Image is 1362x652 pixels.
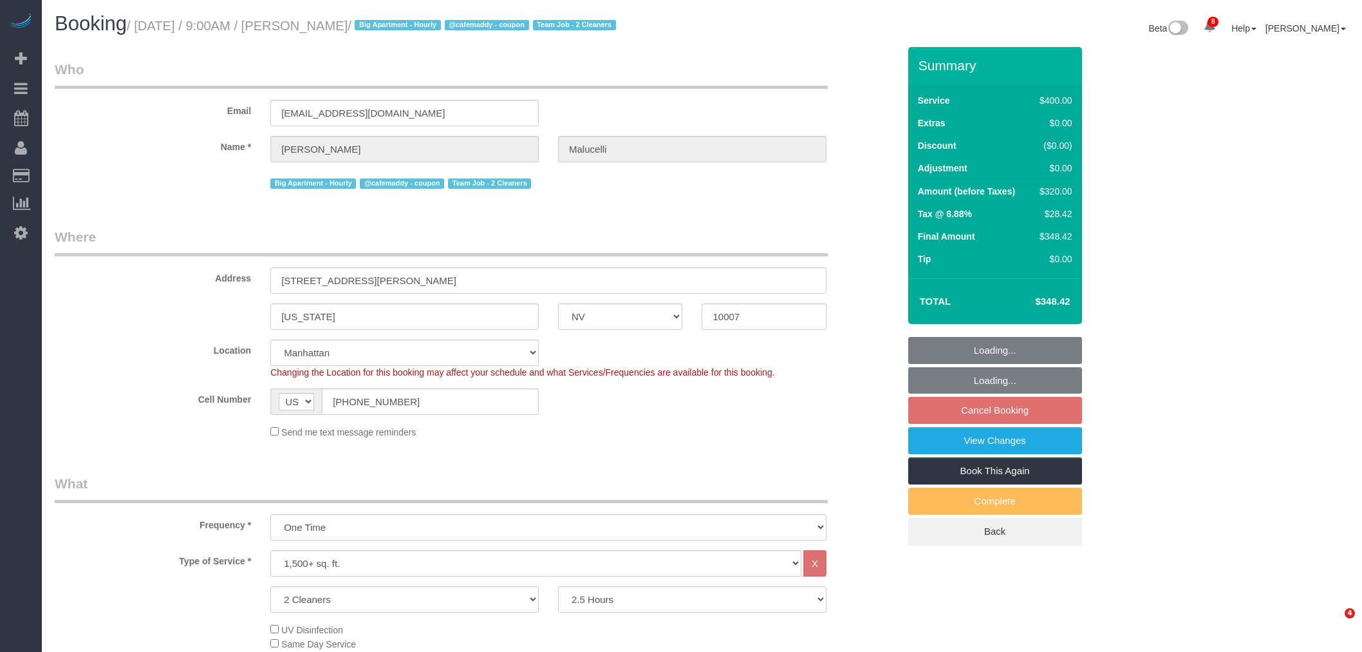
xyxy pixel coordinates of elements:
label: Frequency * [45,514,261,532]
a: Back [908,518,1082,545]
img: Automaid Logo [8,13,33,31]
input: Cell Number [322,388,539,415]
label: Type of Service * [45,550,261,568]
a: View Changes [908,427,1082,454]
div: $348.42 [1034,230,1072,243]
span: Changing the Location for this booking may affect your schedule and what Services/Frequencies are... [270,367,774,378]
input: Last Name [558,136,826,162]
div: $0.00 [1034,253,1072,265]
label: Name * [45,136,261,153]
label: Location [45,340,261,357]
legend: Who [55,60,828,89]
span: Team Job - 2 Cleaners [533,20,616,30]
input: City [270,303,539,330]
strong: Total [920,296,951,307]
label: Tip [918,253,931,265]
a: Book This Again [908,457,1082,484]
span: 4 [1345,608,1355,618]
label: Address [45,267,261,285]
label: Adjustment [918,162,967,175]
legend: Where [55,227,828,256]
legend: What [55,474,828,503]
a: [PERSON_NAME] [1265,23,1346,34]
div: $320.00 [1034,185,1072,198]
span: Same Day Service [281,639,356,649]
label: Discount [918,139,956,152]
h3: Summary [919,58,1076,73]
span: Booking [55,12,127,35]
label: Service [918,94,950,107]
span: Team Job - 2 Cleaners [448,178,531,189]
span: @cafemaddy - coupon [360,178,444,189]
label: Final Amount [918,230,975,243]
iframe: Intercom live chat [1318,608,1349,639]
a: Help [1231,23,1256,34]
span: / [348,19,619,33]
input: Zip Code [702,303,826,330]
span: Big Apartment - Hourly [355,20,440,30]
span: UV Disinfection [281,625,343,635]
span: @cafemaddy - coupon [445,20,529,30]
span: 8 [1208,17,1218,27]
span: Send me text message reminders [281,427,416,437]
div: $0.00 [1034,117,1072,129]
label: Extras [918,117,946,129]
div: ($0.00) [1034,139,1072,152]
h4: $348.42 [996,296,1070,307]
label: Amount (before Taxes) [918,185,1015,198]
img: New interface [1167,21,1188,37]
label: Email [45,100,261,117]
a: 8 [1197,13,1222,41]
div: $0.00 [1034,162,1072,175]
input: Email [270,100,539,126]
label: Cell Number [45,388,261,406]
a: Beta [1149,23,1189,34]
div: $400.00 [1034,94,1072,107]
span: Big Apartment - Hourly [270,178,356,189]
div: $28.42 [1034,207,1072,220]
label: Tax @ 8.88% [918,207,972,220]
small: / [DATE] / 9:00AM / [PERSON_NAME] [127,19,620,33]
input: First Name [270,136,539,162]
